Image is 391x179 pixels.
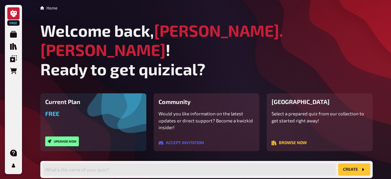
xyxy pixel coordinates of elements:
button: create [338,163,370,176]
h1: Welcome back, ! Ready to get quizical? [40,21,373,79]
a: Accept invitation [159,141,204,146]
span: [PERSON_NAME].[PERSON_NAME] [40,21,283,59]
input: What's the name of your quiz? [43,163,336,176]
span: Free [8,21,19,25]
span: Free [45,110,59,117]
button: Browse now [272,140,307,145]
p: Select a prepared quiz from our collection to get started right away! [272,110,368,124]
a: Browse now [272,141,307,146]
h3: Community [159,98,255,105]
button: Accept invitation [159,140,204,145]
li: Home [46,5,57,11]
h3: [GEOGRAPHIC_DATA] [272,98,368,105]
p: Would you like information on the latest updates or direct support? Become a kwizkid insider! [159,110,255,131]
button: Upgrade now [45,136,79,146]
h3: Current Plan [45,98,141,105]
